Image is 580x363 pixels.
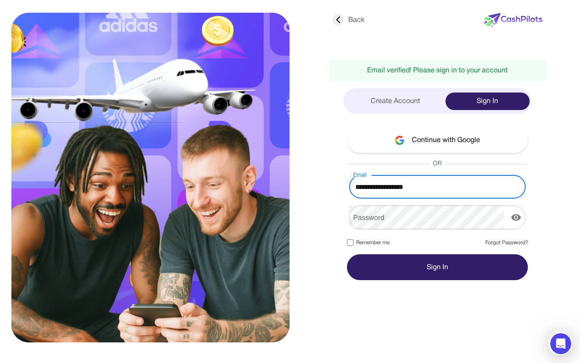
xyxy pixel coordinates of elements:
[395,135,405,145] img: google-logo.svg
[345,93,446,110] div: Create Account
[347,254,528,280] button: Sign In
[353,171,367,178] label: Email
[548,331,573,356] iframe: Intercom live chat discovery launcher
[332,15,364,25] div: Back
[329,60,546,81] div: Email verified! Please sign in to your account
[507,209,525,226] button: display the password
[429,160,446,168] span: OR
[347,127,528,153] button: Continue with Google
[550,333,571,354] iframe: Intercom live chat
[446,93,530,110] div: Sign In
[347,239,389,247] label: Remember me
[484,13,542,27] img: new-logo.svg
[347,239,354,246] input: Remember me
[485,239,528,247] a: Forgot Password?
[11,13,290,342] img: sing-in.svg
